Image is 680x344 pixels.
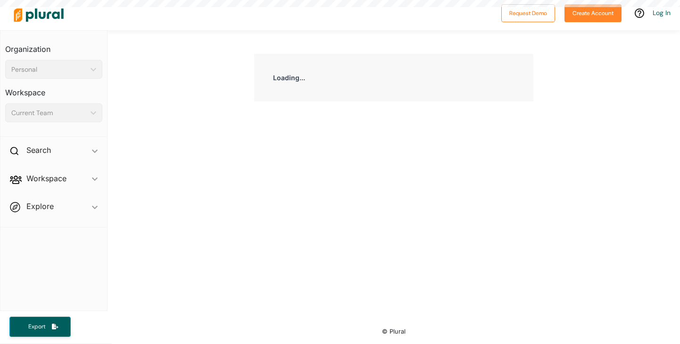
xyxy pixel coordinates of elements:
a: Create Account [564,8,622,17]
span: Export [22,323,52,331]
button: Export [9,317,71,337]
div: Personal [11,65,87,75]
a: Log In [653,8,671,17]
button: Create Account [564,4,622,22]
button: Request Demo [501,4,555,22]
h2: Search [26,145,51,155]
h3: Workspace [5,79,102,100]
a: Request Demo [501,8,555,17]
h3: Organization [5,35,102,56]
small: © Plural [382,328,406,335]
div: Current Team [11,108,87,118]
div: Loading... [254,54,533,101]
